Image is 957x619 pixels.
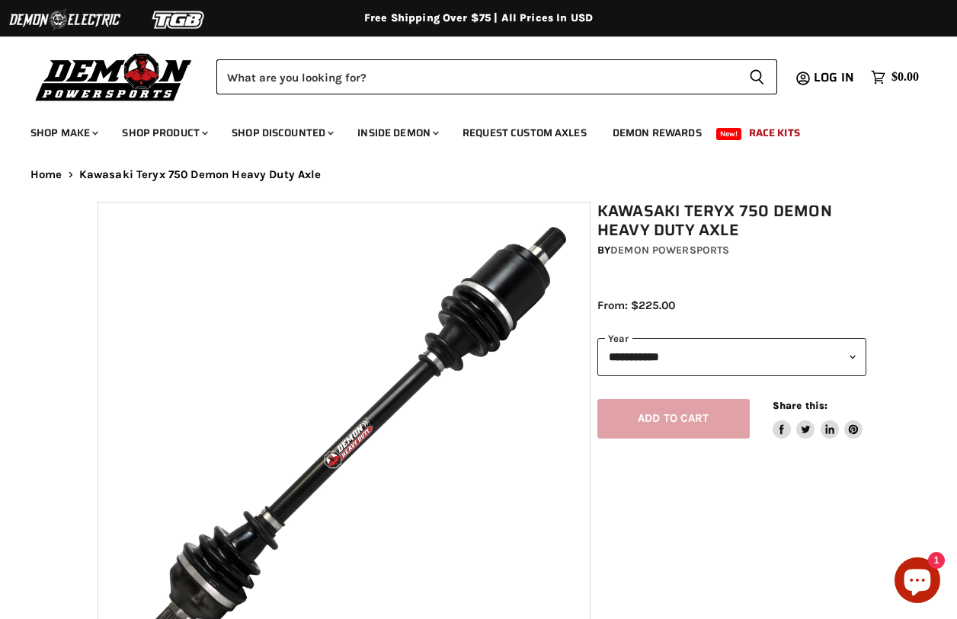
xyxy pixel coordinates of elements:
[110,117,217,148] a: Shop Product
[738,117,811,148] a: Race Kits
[30,168,62,181] a: Home
[216,59,777,94] form: Product
[597,202,866,240] h1: Kawasaki Teryx 750 Demon Heavy Duty Axle
[346,117,448,148] a: Inside Demon
[601,117,713,148] a: Demon Rewards
[610,244,729,257] a: Demon Powersports
[773,400,827,411] span: Share this:
[19,117,107,148] a: Shop Make
[891,70,919,85] span: $0.00
[19,111,915,148] ul: Main menu
[216,59,737,94] input: Search
[597,298,675,312] span: From: $225.00
[597,242,866,259] div: by
[773,399,863,439] aside: Share this:
[451,117,598,148] a: Request Custom Axles
[30,49,197,104] img: Demon Powersports
[737,59,777,94] button: Search
[220,117,343,148] a: Shop Discounted
[814,68,854,87] span: Log in
[597,338,866,375] select: year
[79,168,322,181] span: Kawasaki Teryx 750 Demon Heavy Duty Axle
[716,128,742,140] span: New!
[890,557,945,607] inbox-online-store-chat: Shopify online store chat
[863,66,927,88] a: $0.00
[8,5,122,34] img: Demon Electric Logo 2
[807,71,863,85] a: Log in
[122,5,236,34] img: TGB Logo 2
